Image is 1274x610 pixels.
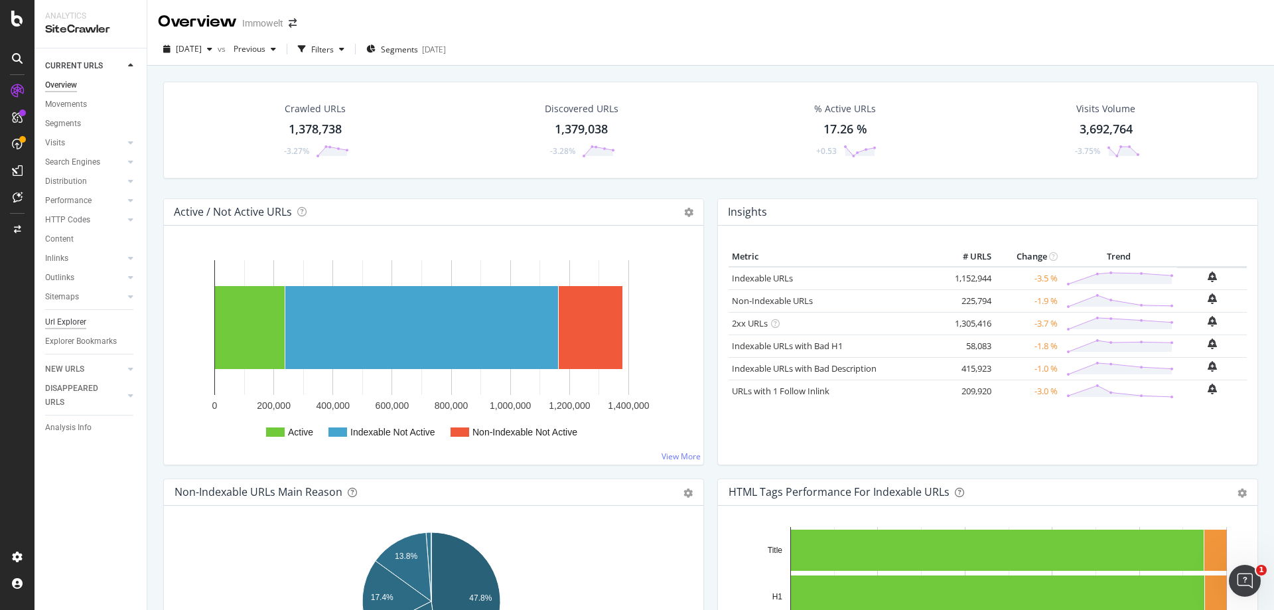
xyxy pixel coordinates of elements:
[288,427,313,437] text: Active
[45,155,124,169] a: Search Engines
[45,382,124,410] a: DISAPPEARED URLS
[376,400,409,411] text: 600,000
[45,362,124,376] a: NEW URLS
[732,385,829,397] a: URLs with 1 Follow Inlink
[45,315,137,329] a: Url Explorer
[45,194,124,208] a: Performance
[45,421,137,435] a: Analysis Info
[732,295,813,307] a: Non-Indexable URLs
[472,427,577,437] text: Non-Indexable Not Active
[1229,565,1261,597] iframe: Intercom live chat
[45,271,74,285] div: Outlinks
[45,136,124,150] a: Visits
[228,38,281,60] button: Previous
[942,357,995,380] td: 415,923
[1238,489,1247,498] div: gear
[823,121,867,138] div: 17.26 %
[284,145,309,157] div: -3.27%
[729,485,950,498] div: HTML Tags Performance for Indexable URLs
[381,44,418,55] span: Segments
[45,78,77,92] div: Overview
[732,317,768,329] a: 2xx URLs
[1075,145,1100,157] div: -3.75%
[45,11,136,22] div: Analytics
[158,38,218,60] button: [DATE]
[683,489,693,498] div: gear
[45,421,92,435] div: Analysis Info
[1208,339,1217,349] div: bell-plus
[45,290,124,304] a: Sitemaps
[311,44,334,55] div: Filters
[45,213,124,227] a: HTTP Codes
[158,11,237,33] div: Overview
[361,38,451,60] button: Segments[DATE]
[45,175,124,189] a: Distribution
[662,451,701,462] a: View More
[1208,361,1217,372] div: bell-plus
[175,247,693,454] svg: A chart.
[768,546,783,555] text: Title
[995,312,1061,335] td: -3.7 %
[545,102,618,115] div: Discovered URLs
[45,98,137,112] a: Movements
[45,252,124,266] a: Inlinks
[995,267,1061,290] td: -3.5 %
[1208,271,1217,282] div: bell-plus
[1256,565,1267,575] span: 1
[435,400,468,411] text: 800,000
[395,552,417,561] text: 13.8%
[942,335,995,357] td: 58,083
[45,382,112,410] div: DISAPPEARED URLS
[45,362,84,376] div: NEW URLS
[289,19,297,28] div: arrow-right-arrow-left
[174,203,292,221] h4: Active / Not Active URLs
[684,208,693,217] i: Options
[942,380,995,402] td: 209,920
[422,44,446,55] div: [DATE]
[257,400,291,411] text: 200,000
[1061,247,1177,267] th: Trend
[45,98,87,112] div: Movements
[942,312,995,335] td: 1,305,416
[942,267,995,290] td: 1,152,944
[942,289,995,312] td: 225,794
[608,400,649,411] text: 1,400,000
[212,400,218,411] text: 0
[732,272,793,284] a: Indexable URLs
[772,592,783,601] text: H1
[371,593,393,602] text: 17.4%
[45,59,103,73] div: CURRENT URLS
[228,43,265,54] span: Previous
[550,145,575,157] div: -3.28%
[1208,293,1217,304] div: bell-plus
[555,121,608,138] div: 1,379,038
[316,400,350,411] text: 400,000
[176,43,202,54] span: 2025 Aug. 22nd
[45,59,124,73] a: CURRENT URLS
[45,335,117,348] div: Explorer Bookmarks
[242,17,283,30] div: Immowelt
[995,247,1061,267] th: Change
[995,335,1061,357] td: -1.8 %
[549,400,590,411] text: 1,200,000
[285,102,346,115] div: Crawled URLs
[995,357,1061,380] td: -1.0 %
[45,117,137,131] a: Segments
[729,247,942,267] th: Metric
[1208,384,1217,394] div: bell-plus
[293,38,350,60] button: Filters
[350,427,435,437] text: Indexable Not Active
[1208,316,1217,327] div: bell-plus
[289,121,342,138] div: 1,378,738
[218,43,228,54] span: vs
[45,175,87,189] div: Distribution
[45,194,92,208] div: Performance
[45,232,137,246] a: Content
[814,102,876,115] div: % Active URLs
[490,400,531,411] text: 1,000,000
[45,136,65,150] div: Visits
[45,335,137,348] a: Explorer Bookmarks
[816,145,837,157] div: +0.53
[45,271,124,285] a: Outlinks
